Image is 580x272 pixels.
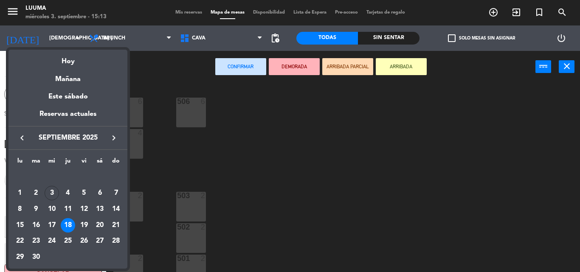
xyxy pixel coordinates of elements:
td: 8 de septiembre de 2025 [12,201,28,217]
td: 13 de septiembre de 2025 [92,201,108,217]
div: 10 [45,202,59,216]
th: lunes [12,156,28,169]
div: 1 [13,186,27,200]
div: Este sábado [8,85,127,109]
th: martes [28,156,44,169]
div: 20 [93,218,107,233]
i: keyboard_arrow_left [17,133,27,143]
div: 23 [29,234,43,248]
td: 5 de septiembre de 2025 [76,185,92,202]
div: Hoy [8,50,127,67]
div: 19 [77,218,91,233]
td: 1 de septiembre de 2025 [12,185,28,202]
th: viernes [76,156,92,169]
td: 30 de septiembre de 2025 [28,249,44,265]
div: 21 [109,218,123,233]
td: 16 de septiembre de 2025 [28,217,44,233]
div: 12 [77,202,91,216]
th: domingo [108,156,124,169]
div: 6 [93,186,107,200]
td: 11 de septiembre de 2025 [60,201,76,217]
div: 14 [109,202,123,216]
div: Mañana [8,67,127,85]
button: keyboard_arrow_right [106,132,121,143]
div: 17 [45,218,59,233]
div: 22 [13,234,27,248]
div: 25 [61,234,75,248]
th: miércoles [44,156,60,169]
td: 14 de septiembre de 2025 [108,201,124,217]
td: 26 de septiembre de 2025 [76,233,92,250]
td: 15 de septiembre de 2025 [12,217,28,233]
div: 28 [109,234,123,248]
td: 7 de septiembre de 2025 [108,185,124,202]
td: 12 de septiembre de 2025 [76,201,92,217]
td: 6 de septiembre de 2025 [92,185,108,202]
td: 2 de septiembre de 2025 [28,185,44,202]
div: 30 [29,250,43,264]
td: 18 de septiembre de 2025 [60,217,76,233]
td: 10 de septiembre de 2025 [44,201,60,217]
td: 28 de septiembre de 2025 [108,233,124,250]
td: 4 de septiembre de 2025 [60,185,76,202]
th: jueves [60,156,76,169]
div: 2 [29,186,43,200]
td: 23 de septiembre de 2025 [28,233,44,250]
td: 21 de septiembre de 2025 [108,217,124,233]
div: 26 [77,234,91,248]
div: 3 [45,186,59,200]
div: 27 [93,234,107,248]
div: 24 [45,234,59,248]
div: 18 [61,218,75,233]
td: SEP. [12,169,124,185]
div: 4 [61,186,75,200]
i: keyboard_arrow_right [109,133,119,143]
td: 24 de septiembre de 2025 [44,233,60,250]
span: septiembre 2025 [30,132,106,143]
button: keyboard_arrow_left [14,132,30,143]
td: 27 de septiembre de 2025 [92,233,108,250]
div: 15 [13,218,27,233]
td: 25 de septiembre de 2025 [60,233,76,250]
td: 19 de septiembre de 2025 [76,217,92,233]
div: 8 [13,202,27,216]
div: 5 [77,186,91,200]
td: 22 de septiembre de 2025 [12,233,28,250]
div: 16 [29,218,43,233]
div: 9 [29,202,43,216]
td: 20 de septiembre de 2025 [92,217,108,233]
div: 7 [109,186,123,200]
td: 29 de septiembre de 2025 [12,249,28,265]
th: sábado [92,156,108,169]
td: 17 de septiembre de 2025 [44,217,60,233]
td: 3 de septiembre de 2025 [44,185,60,202]
div: Reservas actuales [8,109,127,126]
div: 13 [93,202,107,216]
td: 9 de septiembre de 2025 [28,201,44,217]
div: 29 [13,250,27,264]
div: 11 [61,202,75,216]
